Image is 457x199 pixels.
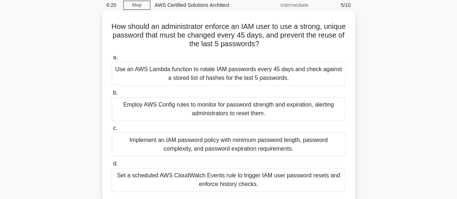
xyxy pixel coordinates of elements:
[112,133,346,156] div: Implement an IAM password policy with minimum password length, password complexity, and password ...
[111,22,346,49] h5: How should an administrator enforce an IAM user to use a strong, unique password that must be cha...
[112,97,346,121] div: Employ AWS Config rules to monitor for password strength and expiration, alerting administrators ...
[113,125,117,131] span: c.
[113,54,118,60] span: a.
[112,62,346,86] div: Use an AWS Lambda function to rotate IAM passwords every 45 days and check against a stored list ...
[112,168,346,192] div: Set a scheduled AWS CloudWatch Events rule to trigger IAM user password resets and enforce histor...
[123,1,150,10] a: Stop
[113,90,118,96] span: b.
[113,160,118,166] span: d.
